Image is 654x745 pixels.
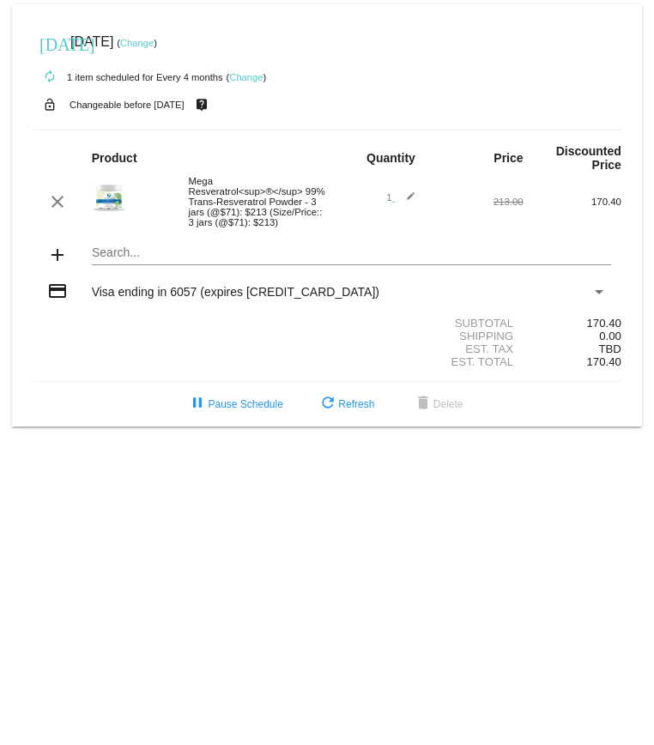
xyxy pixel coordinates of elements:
strong: Quantity [366,151,415,165]
div: Mega Resveratrol<sup>®</sup> 99% Trans-Resveratrol Powder - 3 jars (@$71): $213 (Size/Price:: 3 j... [180,176,327,227]
strong: Product [92,151,137,165]
strong: Price [494,151,523,165]
mat-icon: delete [413,394,433,415]
div: Shipping [327,330,524,342]
small: Changeable before [DATE] [70,100,185,110]
input: Search... [92,246,612,260]
mat-icon: clear [47,191,68,212]
button: Pause Schedule [173,389,296,420]
div: Est. Total [327,355,524,368]
mat-icon: [DATE] [39,33,60,53]
div: Est. Tax [327,342,524,355]
img: tran-resrveratrol-powder-new.png [92,185,126,216]
mat-icon: autorenew [39,67,60,88]
mat-icon: refresh [318,394,338,415]
mat-icon: live_help [191,94,212,116]
div: Subtotal [327,317,524,330]
span: Refresh [318,398,374,410]
span: Pause Schedule [187,398,282,410]
span: Visa ending in 6057 (expires [CREDIT_CARD_DATA]) [92,285,379,299]
strong: Discounted Price [556,144,621,172]
span: TBD [598,342,621,355]
span: 0.00 [599,330,621,342]
small: ( ) [117,38,157,48]
mat-icon: pause [187,394,208,415]
span: 1 [386,192,415,203]
a: Change [120,38,154,48]
mat-icon: lock_open [39,94,60,116]
mat-icon: credit_card [47,281,68,301]
mat-select: Payment Method [92,285,607,299]
a: Change [229,72,263,82]
div: 170.40 [524,317,621,330]
div: 170.40 [524,197,621,207]
mat-icon: edit [395,191,415,212]
small: ( ) [227,72,267,82]
button: Refresh [304,389,388,420]
mat-icon: add [47,245,68,265]
div: 213.00 [425,197,523,207]
span: 170.40 [587,355,621,368]
span: Delete [413,398,463,410]
small: 1 item scheduled for Every 4 months [33,72,223,82]
button: Delete [399,389,477,420]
